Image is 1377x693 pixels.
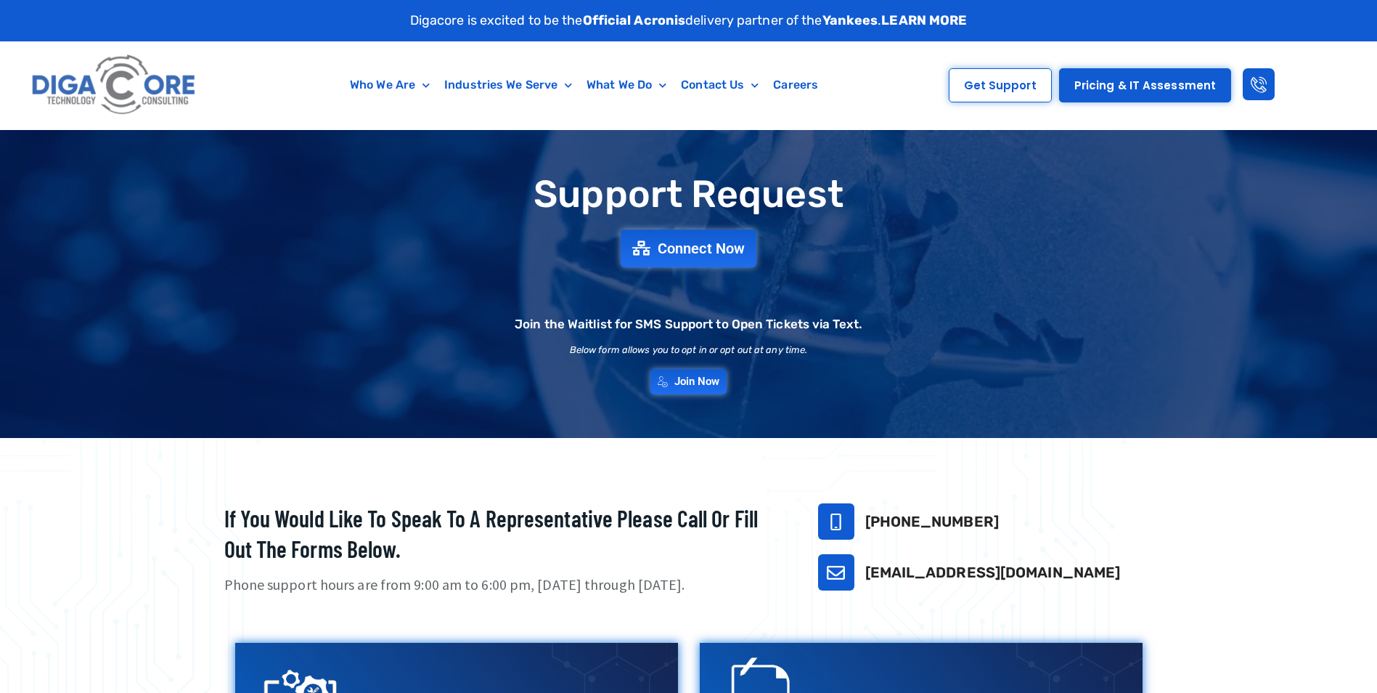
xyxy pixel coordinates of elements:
a: support@digacore.com [818,554,854,591]
h2: Below form allows you to opt in or opt out at any time. [570,345,808,354]
a: Contact Us [674,68,766,102]
p: Phone support hours are from 9:00 am to 6:00 pm, [DATE] through [DATE]. [224,575,782,596]
a: [EMAIL_ADDRESS][DOMAIN_NAME] [865,564,1121,581]
a: Join Now [650,369,727,394]
a: Get Support [949,68,1052,102]
img: Digacore logo 1 [28,49,201,122]
a: LEARN MORE [881,12,967,28]
span: Join Now [674,376,720,387]
strong: Official Acronis [583,12,686,28]
h2: If you would like to speak to a representative please call or fill out the forms below. [224,503,782,564]
h1: Support Request [188,174,1190,215]
a: 732-646-5725 [818,503,854,540]
a: Who We Are [343,68,437,102]
p: Digacore is excited to be the delivery partner of the . [410,11,968,31]
a: Pricing & IT Assessment [1059,68,1231,102]
a: [PHONE_NUMBER] [865,513,999,530]
span: Pricing & IT Assessment [1074,80,1216,91]
a: Careers [766,68,825,102]
a: Industries We Serve [437,68,579,102]
span: Connect Now [658,241,745,256]
strong: Yankees [822,12,878,28]
a: What We Do [579,68,674,102]
a: Connect Now [621,230,756,267]
span: Get Support [964,80,1037,91]
nav: Menu [271,68,897,102]
h2: Join the Waitlist for SMS Support to Open Tickets via Text. [515,318,862,331]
